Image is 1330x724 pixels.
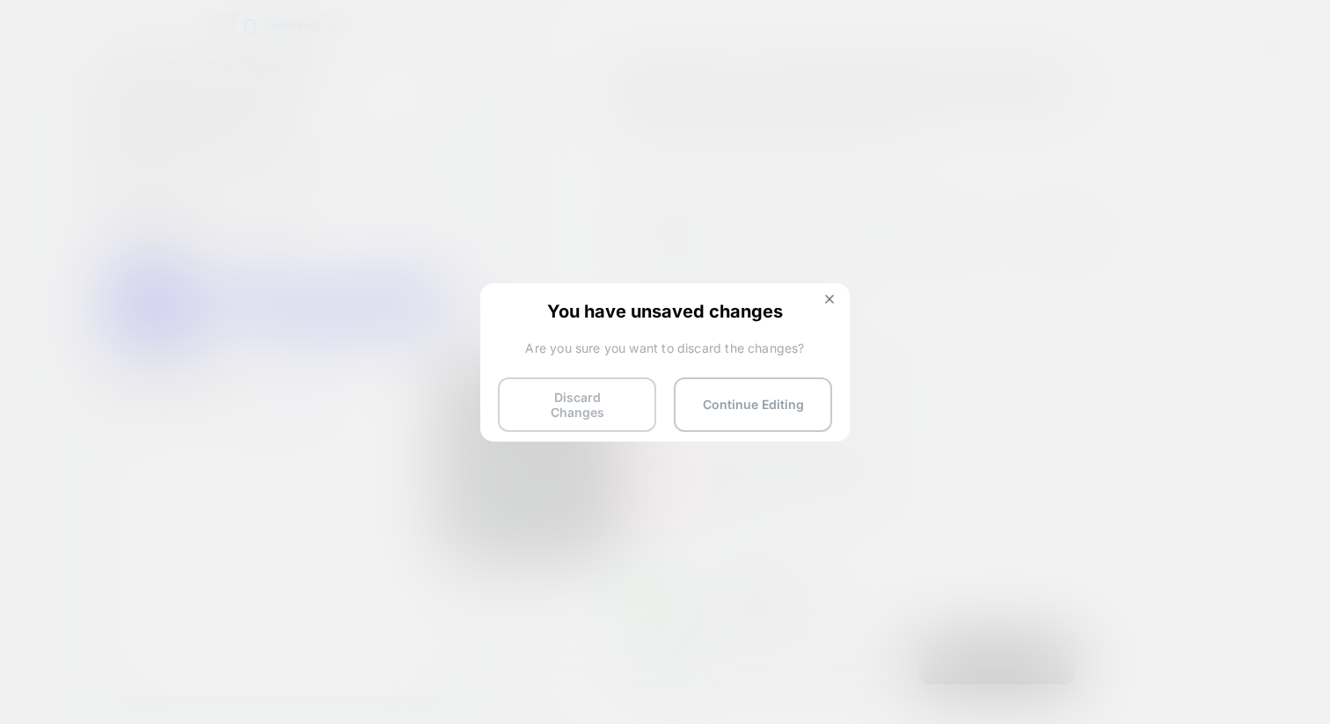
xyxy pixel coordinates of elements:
[498,301,832,318] span: You have unsaved changes
[674,377,832,432] button: Continue Editing
[157,342,228,357] a: Log in here
[498,377,656,432] button: Discard Changes
[168,143,222,162] button: Sign up
[498,340,832,355] span: Are you sure you want to discard the changes?
[825,295,834,303] img: close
